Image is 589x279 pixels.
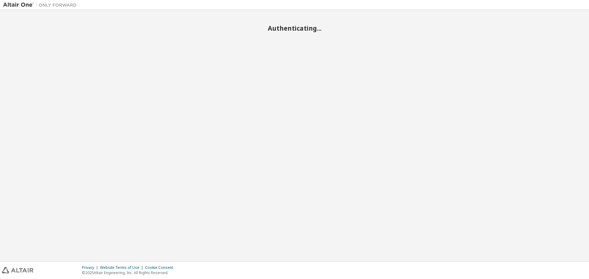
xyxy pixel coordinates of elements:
h2: Authenticating... [3,24,586,32]
img: Altair One [3,2,80,8]
img: altair_logo.svg [2,267,33,273]
div: Privacy [82,265,100,270]
p: © 2025 Altair Engineering, Inc. All Rights Reserved. [82,270,177,275]
div: Website Terms of Use [100,265,145,270]
div: Cookie Consent [145,265,177,270]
